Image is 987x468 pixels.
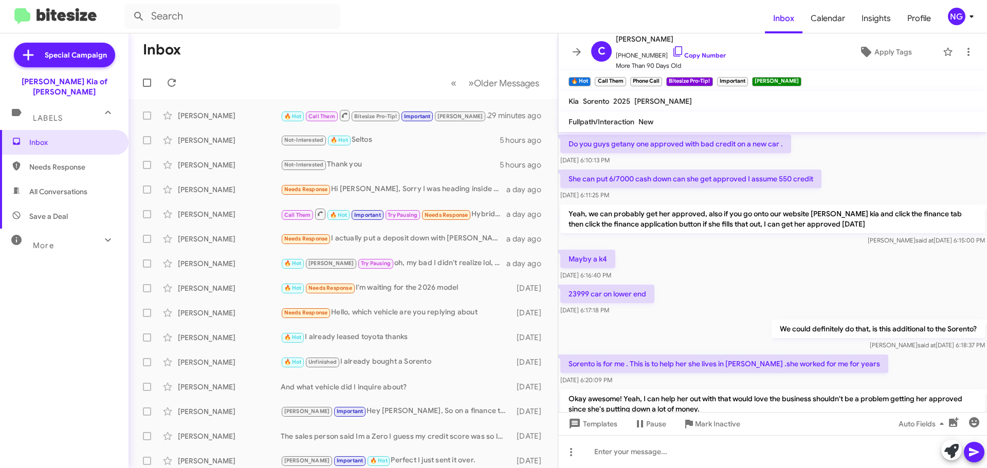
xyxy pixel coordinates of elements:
[583,97,609,106] span: Sorento
[284,359,302,365] span: 🔥 Hot
[29,186,87,197] span: All Conversations
[890,415,956,433] button: Auto Fields
[29,137,117,147] span: Inbox
[772,320,985,338] p: We could definitely do that, is this additional to the Sorento?
[178,283,281,293] div: [PERSON_NAME]
[870,341,985,349] span: [PERSON_NAME] [DATE] 6:18:37 PM
[569,97,579,106] span: Kia
[752,77,801,86] small: [PERSON_NAME]
[674,415,748,433] button: Mark Inactive
[284,212,311,218] span: Call Them
[281,183,506,195] div: Hi [PERSON_NAME], Sorry I was heading inside to Dentist. I already connected with [PERSON_NAME] (...
[569,77,591,86] small: 🔥 Hot
[560,285,654,303] p: 23999 car on lower end
[281,331,511,343] div: I already leased toyota thanks
[717,77,748,86] small: Important
[899,415,948,433] span: Auto Fields
[560,376,612,384] span: [DATE] 6:20:09 PM
[308,359,337,365] span: Unfinished
[281,159,500,171] div: Thank you
[506,184,550,195] div: a day ago
[802,4,853,33] span: Calendar
[337,408,363,415] span: Important
[178,406,281,417] div: [PERSON_NAME]
[853,4,899,33] a: Insights
[284,285,302,291] span: 🔥 Hot
[281,431,511,441] div: The sales person said Im a Zero I guess my credit score was so low I couldnt leave the lot with a...
[178,209,281,219] div: [PERSON_NAME]
[695,415,740,433] span: Mark Inactive
[511,283,550,293] div: [DATE]
[511,456,550,466] div: [DATE]
[284,334,302,341] span: 🔥 Hot
[281,455,511,466] div: Perfect I just sent it over.
[672,51,726,59] a: Copy Number
[511,382,550,392] div: [DATE]
[511,357,550,367] div: [DATE]
[918,341,936,349] span: said at
[178,382,281,392] div: [PERSON_NAME]
[388,212,417,218] span: Try Pausing
[560,271,611,279] span: [DATE] 6:16:40 PM
[506,258,550,269] div: a day ago
[178,234,281,244] div: [PERSON_NAME]
[560,135,791,153] p: Do you guys getany one approved with bad credit on a new car .
[178,110,281,121] div: [PERSON_NAME]
[638,117,653,126] span: New
[560,389,985,418] p: Okay awesome! Yeah, I can help her out with that would love the business shouldn't be a problem g...
[511,406,550,417] div: [DATE]
[437,113,483,120] span: [PERSON_NAME]
[634,97,692,106] span: [PERSON_NAME]
[178,332,281,343] div: [PERSON_NAME]
[281,356,511,368] div: I already bought a Sorento
[445,72,545,93] nav: Page navigation example
[178,184,281,195] div: [PERSON_NAME]
[646,415,666,433] span: Pause
[511,332,550,343] div: [DATE]
[613,97,630,106] span: 2025
[281,282,511,294] div: I'm waiting for the 2026 model
[361,260,391,267] span: Try Pausing
[284,137,324,143] span: Not-Interested
[560,250,615,268] p: Mayby a k4
[178,135,281,145] div: [PERSON_NAME]
[33,114,63,123] span: Labels
[29,211,68,221] span: Save a Deal
[560,170,821,188] p: She can put 6/7000 cash down can she get approved I assume 550 credit
[284,260,302,267] span: 🔥 Hot
[511,308,550,318] div: [DATE]
[899,4,939,33] a: Profile
[33,241,54,250] span: More
[511,431,550,441] div: [DATE]
[560,354,888,373] p: Sorento is for me . This is to help her she lives in [PERSON_NAME] .she worked for me for years
[765,4,802,33] a: Inbox
[874,43,912,61] span: Apply Tags
[560,306,609,314] span: [DATE] 6:17:18 PM
[284,161,324,168] span: Not-Interested
[558,415,626,433] button: Templates
[281,109,488,122] div: Okay awesome! Yeah, I can help her out with that would love the business shouldn't be a problem g...
[178,160,281,170] div: [PERSON_NAME]
[281,134,500,146] div: Seltos
[630,77,662,86] small: Phone Call
[939,8,976,25] button: NG
[284,309,328,316] span: Needs Response
[281,307,511,319] div: Hello, which vehicle are you replying about
[616,61,726,71] span: More Than 90 Days Old
[337,457,363,464] span: Important
[308,285,352,291] span: Needs Response
[832,43,938,61] button: Apply Tags
[281,382,511,392] div: And what vehicle did I inquire about?
[506,209,550,219] div: a day ago
[616,45,726,61] span: [PHONE_NUMBER]
[560,156,610,164] span: [DATE] 6:10:13 PM
[626,415,674,433] button: Pause
[445,72,463,93] button: Previous
[474,78,539,89] span: Older Messages
[124,4,340,29] input: Search
[284,235,328,242] span: Needs Response
[616,33,726,45] span: [PERSON_NAME]
[598,43,606,60] span: C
